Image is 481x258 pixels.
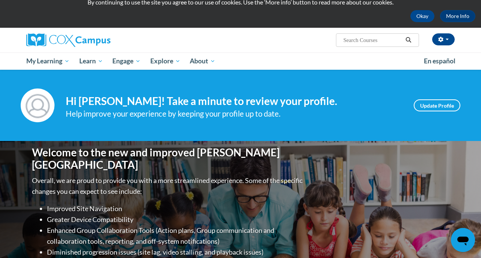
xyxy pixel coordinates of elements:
span: Learn [79,57,103,66]
h4: Hi [PERSON_NAME]! Take a minute to review your profile. [66,95,402,108]
span: My Learning [26,57,70,66]
a: Engage [107,52,145,70]
input: Search Courses [343,36,403,45]
p: Overall, we are proud to provide you with a more streamlined experience. Some of the specific cha... [32,175,304,197]
span: Explore [150,57,180,66]
a: More Info [440,10,475,22]
div: Main menu [21,52,460,70]
a: Cox Campus [26,33,162,47]
li: Enhanced Group Collaboration Tools (Action plans, Group communication and collaboration tools, re... [47,225,304,247]
button: Okay [410,10,434,22]
a: Update Profile [414,99,460,111]
span: Engage [112,57,141,66]
img: Profile Image [21,88,54,122]
a: Explore [145,52,185,70]
iframe: Button to launch messaging window [451,228,475,252]
button: Account Settings [432,33,455,45]
img: Cox Campus [26,33,110,47]
a: En español [419,53,460,69]
button: Search [403,36,414,45]
li: Greater Device Compatibility [47,214,304,225]
li: Improved Site Navigation [47,203,304,214]
h1: Welcome to the new and improved [PERSON_NAME][GEOGRAPHIC_DATA] [32,146,304,171]
a: Learn [74,52,108,70]
a: My Learning [21,52,74,70]
a: About [185,52,221,70]
span: En español [424,57,455,65]
div: Help improve your experience by keeping your profile up to date. [66,108,402,120]
li: Diminished progression issues (site lag, video stalling, and playback issues) [47,247,304,258]
span: About [190,57,215,66]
